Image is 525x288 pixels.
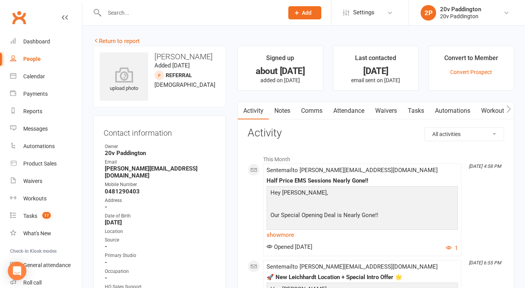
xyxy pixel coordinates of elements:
div: Mobile Number [105,181,215,188]
div: about [DATE] [245,67,316,75]
div: What's New [23,230,51,236]
div: 20v Paddington [440,6,481,13]
div: People [23,56,41,62]
p: email sent on [DATE] [340,77,411,83]
span: Add [302,10,312,16]
a: Automations [430,102,476,120]
a: Return to report [93,38,140,45]
div: 2P [421,5,436,21]
div: Signed up [266,53,294,67]
p: Our Special Opening Deal is Nearly Gone!! [269,210,456,222]
strong: 0481290403 [105,188,215,195]
span: Referral [166,72,192,78]
span: Sent email to [PERSON_NAME][EMAIL_ADDRESS][DOMAIN_NAME] [267,167,438,174]
strong: - [105,274,215,281]
a: Tasks [402,102,430,120]
span: Settings [353,4,374,21]
div: Email [105,159,215,166]
span: Sent email to [PERSON_NAME][EMAIL_ADDRESS][DOMAIN_NAME] [267,263,438,270]
i: [DATE] 6:55 PM [469,260,501,266]
div: Date of Birth [105,212,215,220]
div: Automations [23,143,55,149]
a: Payments [10,85,82,103]
div: Workouts [23,195,47,202]
div: Location [105,228,215,235]
strong: [DATE] [105,219,215,226]
div: [DATE] [340,67,411,75]
strong: 20v Paddington [105,150,215,157]
div: Roll call [23,279,42,286]
a: Reports [10,103,82,120]
span: Opened [DATE] [267,243,312,250]
strong: - [105,243,215,250]
h3: Activity [248,127,504,139]
a: Convert Prospect [450,69,492,75]
button: 1 [446,243,458,253]
a: People [10,50,82,68]
div: Address [105,197,215,204]
div: upload photo [100,67,148,93]
a: Dashboard [10,33,82,50]
div: Owner [105,143,215,150]
div: Half Price EMS Sessions Nearly Gone!! [267,178,458,184]
a: Clubworx [9,8,29,27]
div: Occupation [105,268,215,275]
time: Added [DATE] [154,62,190,69]
div: 20v Paddington [440,13,481,20]
p: added on [DATE] [245,77,316,83]
a: Workouts [10,190,82,207]
div: Waivers [23,178,42,184]
span: 17 [42,212,51,219]
a: Automations [10,138,82,155]
div: 🚀 New Leichhardt Location + Special Intro Offer 🌟 [267,274,458,281]
a: Activity [238,102,269,120]
div: Dashboard [23,38,50,45]
div: Tasks [23,213,37,219]
a: Waivers [370,102,402,120]
div: Reports [23,108,42,114]
li: This Month [248,151,504,164]
a: General attendance kiosk mode [10,257,82,274]
span: [DEMOGRAPHIC_DATA] [154,81,215,88]
a: Comms [296,102,328,120]
div: Primary Studio [105,252,215,259]
a: Workouts [476,102,513,120]
strong: [PERSON_NAME][EMAIL_ADDRESS][DOMAIN_NAME] [105,165,215,179]
a: Calendar [10,68,82,85]
a: Tasks 17 [10,207,82,225]
button: Add [288,6,321,19]
a: Messages [10,120,82,138]
div: General attendance [23,262,71,268]
div: Convert to Member [444,53,498,67]
div: Source [105,236,215,244]
div: Product Sales [23,160,57,167]
a: Product Sales [10,155,82,172]
i: [DATE] 4:58 PM [469,164,501,169]
h3: [PERSON_NAME] [100,52,219,61]
h3: Contact information [104,126,215,137]
a: What's New [10,225,82,242]
a: Attendance [328,102,370,120]
div: Messages [23,126,48,132]
a: Waivers [10,172,82,190]
strong: - [105,259,215,266]
p: Hey [PERSON_NAME], [269,188,456,199]
div: Calendar [23,73,45,79]
a: Notes [269,102,296,120]
div: Last contacted [355,53,396,67]
input: Search... [102,7,278,18]
strong: - [105,203,215,210]
a: show more [267,229,458,240]
div: Payments [23,91,48,97]
div: Open Intercom Messenger [8,262,26,280]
